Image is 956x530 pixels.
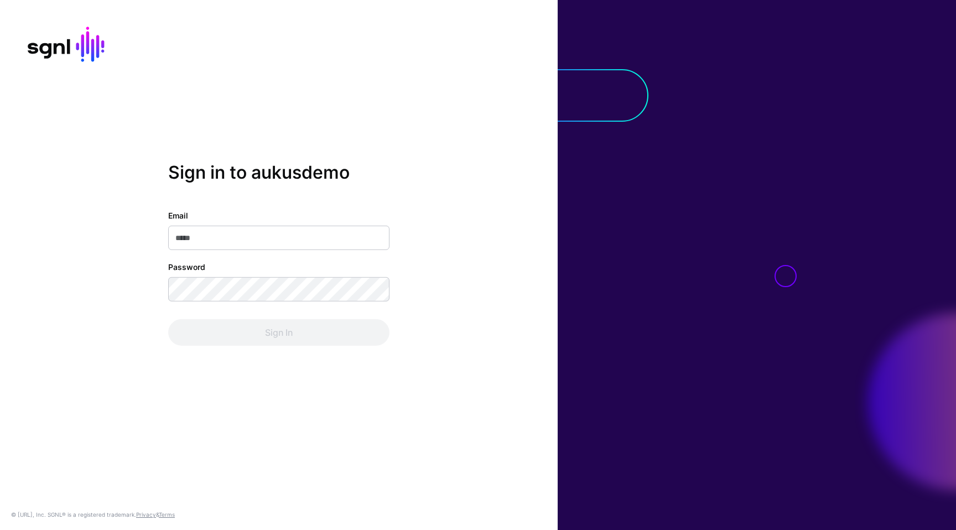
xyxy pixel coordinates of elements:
[159,511,175,518] a: Terms
[11,510,175,519] div: © [URL], Inc. SGNL® is a registered trademark. &
[168,261,205,273] label: Password
[168,210,188,221] label: Email
[168,162,389,183] h2: Sign in to aukusdemo
[136,511,156,518] a: Privacy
